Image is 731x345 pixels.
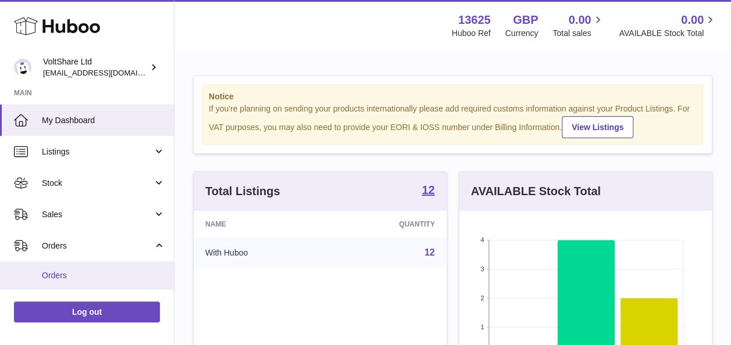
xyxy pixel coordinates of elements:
span: Sales [42,209,153,220]
strong: Notice [209,91,697,102]
a: 0.00 AVAILABLE Stock Total [619,12,717,39]
div: VoltShare Ltd [43,56,148,78]
span: 0.00 [569,12,591,28]
span: Stock [42,178,153,189]
text: 4 [480,236,484,243]
td: With Huboo [194,238,327,268]
span: Total sales [552,28,604,39]
strong: 12 [422,184,434,196]
th: Name [194,211,327,238]
div: Currency [505,28,539,39]
span: [EMAIL_ADDRESS][DOMAIN_NAME] [43,68,171,77]
strong: GBP [513,12,538,28]
a: 12 [422,184,434,198]
text: 3 [480,265,484,272]
a: 12 [425,247,435,257]
span: Orders [42,240,153,251]
span: 0.00 [681,12,704,28]
span: Add Manual Order [42,299,165,310]
h3: Total Listings [205,184,280,199]
div: If you're planning on sending your products internationally please add required customs informati... [209,103,697,138]
h3: AVAILABLE Stock Total [471,184,601,199]
span: Orders [42,270,165,281]
div: Huboo Ref [452,28,491,39]
a: View Listings [562,116,633,138]
a: Log out [14,301,160,322]
a: 0.00 Total sales [552,12,604,39]
img: info@voltshare.co.uk [14,59,31,76]
strong: 13625 [458,12,491,28]
text: 1 [480,324,484,330]
span: AVAILABLE Stock Total [619,28,717,39]
span: My Dashboard [42,115,165,126]
text: 2 [480,294,484,301]
th: Quantity [327,211,446,238]
span: Listings [42,146,153,157]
